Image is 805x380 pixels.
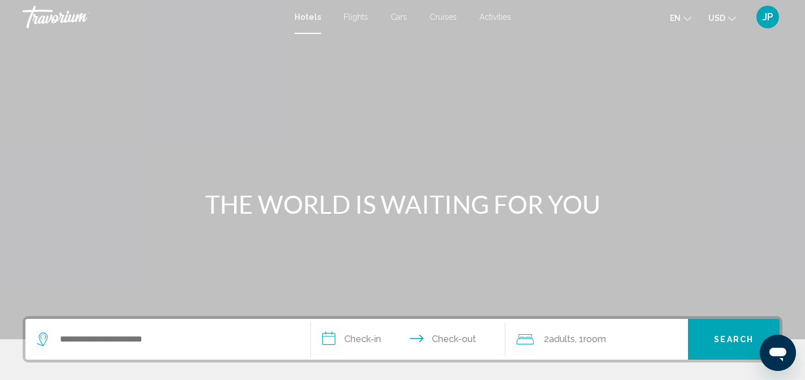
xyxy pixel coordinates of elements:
[753,5,782,29] button: User Menu
[191,189,614,219] h1: THE WORLD IS WAITING FOR YOU
[295,12,321,21] a: Hotels
[763,11,773,23] span: JP
[479,12,511,21] a: Activities
[391,12,407,21] a: Cars
[583,334,606,344] span: Room
[344,12,368,21] a: Flights
[760,335,796,371] iframe: Button to launch messaging window
[670,10,691,26] button: Change language
[549,334,575,344] span: Adults
[688,319,780,360] button: Search
[23,6,283,28] a: Travorium
[505,319,689,360] button: Travelers: 2 adults, 0 children
[714,335,754,344] span: Search
[25,319,780,360] div: Search widget
[311,319,505,360] button: Check in and out dates
[544,331,575,347] span: 2
[430,12,457,21] a: Cruises
[708,14,725,23] span: USD
[670,14,681,23] span: en
[708,10,736,26] button: Change currency
[575,331,606,347] span: , 1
